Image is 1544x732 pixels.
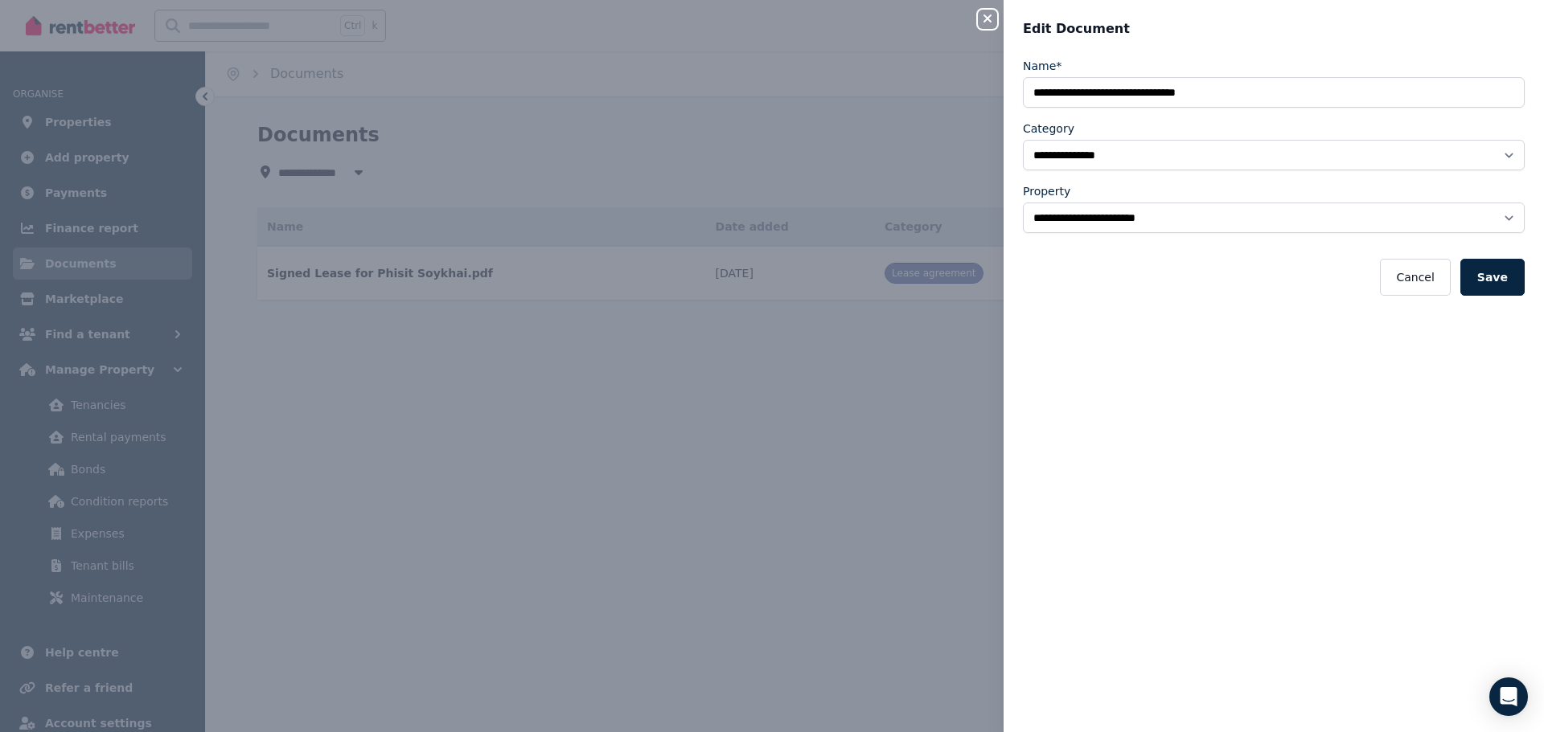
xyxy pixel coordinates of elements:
span: Edit Document [1023,19,1130,39]
label: Category [1023,121,1074,137]
button: Cancel [1380,259,1450,296]
button: Save [1460,259,1525,296]
label: Name* [1023,58,1061,74]
div: Open Intercom Messenger [1489,677,1528,716]
label: Property [1023,183,1070,199]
